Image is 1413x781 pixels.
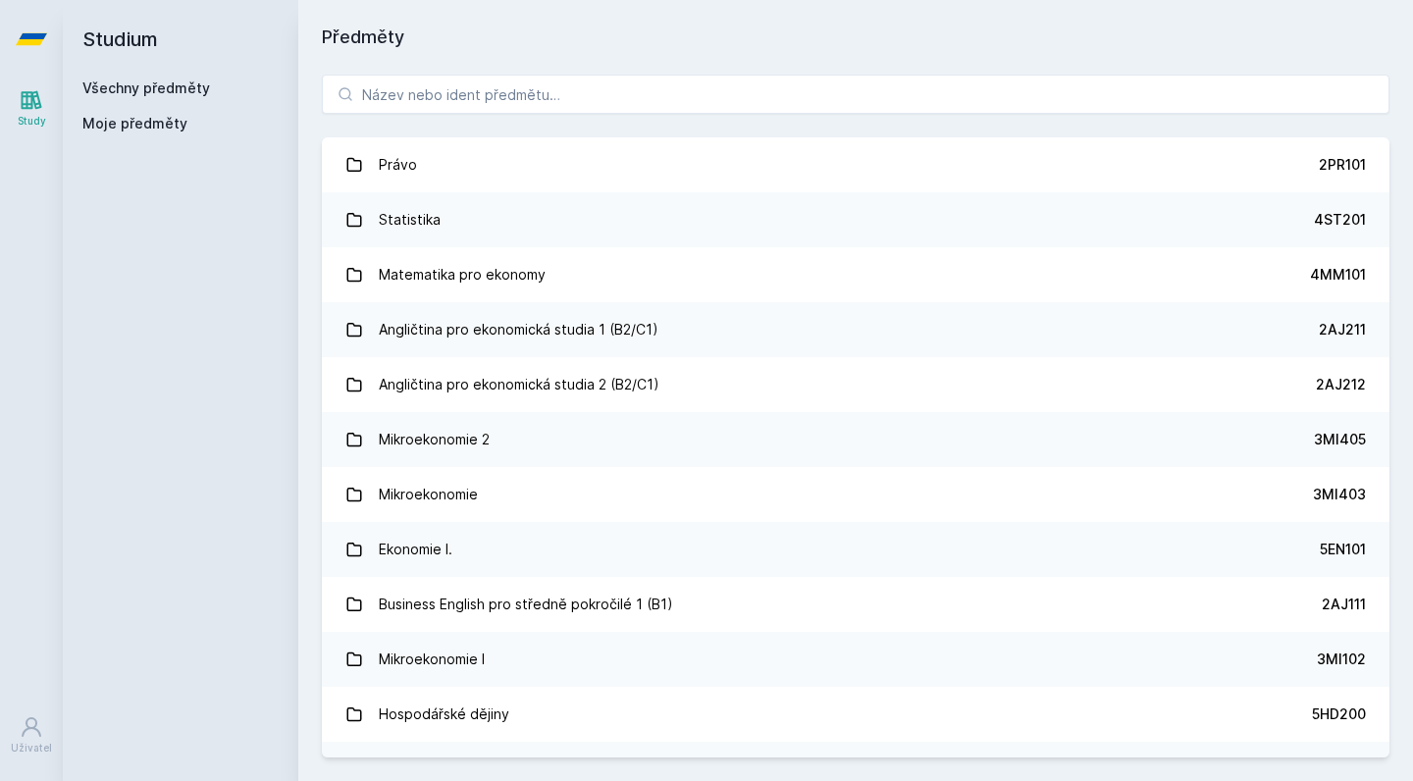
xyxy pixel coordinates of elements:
div: Study [18,114,46,129]
a: Study [4,78,59,138]
div: Statistika [379,200,441,239]
a: Hospodářské dějiny 5HD200 [322,687,1389,742]
div: 3MI102 [1317,650,1366,669]
div: Angličtina pro ekonomická studia 1 (B2/C1) [379,310,658,349]
a: Ekonomie I. 5EN101 [322,522,1389,577]
a: Mikroekonomie 2 3MI405 [322,412,1389,467]
a: Všechny předměty [82,79,210,96]
div: 5EN101 [1320,540,1366,559]
div: Mikroekonomie [379,475,478,514]
div: 3MI403 [1313,485,1366,504]
span: Moje předměty [82,114,187,133]
h1: Předměty [322,24,1389,51]
a: Mikroekonomie 3MI403 [322,467,1389,522]
div: 5HD200 [1312,704,1366,724]
input: Název nebo ident předmětu… [322,75,1389,114]
div: 2AJ211 [1319,320,1366,339]
a: Matematika pro ekonomy 4MM101 [322,247,1389,302]
div: 3MI405 [1314,430,1366,449]
div: Mikroekonomie 2 [379,420,490,459]
div: 2AJ111 [1322,595,1366,614]
div: 4ST201 [1314,210,1366,230]
div: Angličtina pro ekonomická studia 2 (B2/C1) [379,365,659,404]
div: 2PR101 [1319,155,1366,175]
div: Uživatel [11,741,52,755]
a: Angličtina pro ekonomická studia 1 (B2/C1) 2AJ211 [322,302,1389,357]
div: Mikroekonomie I [379,640,485,679]
div: Ekonomie I. [379,530,452,569]
div: 4MM101 [1310,265,1366,285]
a: Business English pro středně pokročilé 1 (B1) 2AJ111 [322,577,1389,632]
a: Právo 2PR101 [322,137,1389,192]
div: Business English pro středně pokročilé 1 (B1) [379,585,673,624]
a: Mikroekonomie I 3MI102 [322,632,1389,687]
div: Hospodářské dějiny [379,695,509,734]
div: Matematika pro ekonomy [379,255,546,294]
div: Právo [379,145,417,184]
a: Statistika 4ST201 [322,192,1389,247]
div: 2AJ212 [1316,375,1366,394]
a: Angličtina pro ekonomická studia 2 (B2/C1) 2AJ212 [322,357,1389,412]
a: Uživatel [4,705,59,765]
